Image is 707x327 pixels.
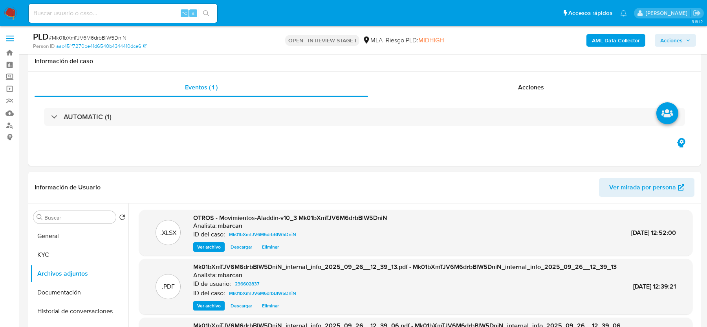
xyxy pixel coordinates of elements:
span: Acciones [518,83,544,92]
button: Historial de conversaciones [30,302,128,321]
input: Buscar usuario o caso... [29,8,217,18]
span: Mk01bXmTJV6M6drbBlW5DniN [229,289,296,298]
button: Ver archivo [193,242,225,252]
p: ID del caso: [193,289,225,297]
p: OPEN - IN REVIEW STAGE I [285,35,359,46]
span: Mk01bXmTJV6M6drbBlW5DniN_internal_info_2025_09_26__12_39_13.pdf - Mk01bXmTJV6M6drbBlW5DniN_intern... [193,262,617,271]
div: AUTOMATIC (1) [44,108,685,126]
button: Acciones [655,34,696,47]
b: PLD [33,30,49,43]
a: aac451f7270be41d6540b4344410dce6 [56,43,147,50]
a: Mk01bXmTJV6M6drbBlW5DniN [226,230,299,239]
p: ID de usuario: [193,280,231,288]
h3: AUTOMATIC (1) [64,113,112,121]
p: .XLSX [160,229,176,237]
span: # Mk01bXmTJV6M6drbBlW5DniN [49,34,126,42]
a: Mk01bXmTJV6M6drbBlW5DniN [226,289,299,298]
span: Eliminar [262,302,279,310]
p: Analista: [193,271,217,279]
button: AML Data Collector [586,34,645,47]
button: search-icon [198,8,214,19]
button: Descargar [227,301,256,311]
input: Buscar [44,214,113,221]
span: Accesos rápidos [568,9,612,17]
p: magali.barcan@mercadolibre.com [646,9,690,17]
h6: mbarcan [218,222,242,230]
span: [DATE] 12:52:00 [631,228,676,237]
h1: Información del caso [35,57,694,65]
span: Riesgo PLD: [386,36,444,45]
button: Volver al orden por defecto [119,214,125,223]
span: ⌥ [181,9,187,17]
button: General [30,227,128,245]
button: Eliminar [258,301,283,311]
button: Ver mirada por persona [599,178,694,197]
span: Ver mirada por persona [609,178,676,197]
span: Descargar [231,243,252,251]
span: Ver archivo [197,243,221,251]
b: Person ID [33,43,55,50]
p: ID del caso: [193,231,225,238]
b: AML Data Collector [592,34,640,47]
span: Ver archivo [197,302,221,310]
p: Analista: [193,222,217,230]
span: Mk01bXmTJV6M6drbBlW5DniN [229,230,296,239]
p: .PDF [162,282,175,291]
button: KYC [30,245,128,264]
button: Buscar [37,214,43,220]
span: [DATE] 12:39:21 [633,282,676,291]
a: 236602837 [232,279,262,289]
span: Acciones [660,34,683,47]
div: MLA [363,36,383,45]
span: 236602837 [235,279,259,289]
button: Documentación [30,283,128,302]
button: Descargar [227,242,256,252]
span: Eventos ( 1 ) [185,83,218,92]
h6: mbarcan [218,271,242,279]
h1: Información de Usuario [35,183,101,191]
a: Salir [693,9,701,17]
span: Descargar [231,302,252,310]
span: OTROS - Movimientos-Aladdin-v10_3 Mk01bXmTJV6M6drbBlW5DniN [193,213,387,222]
a: Notificaciones [620,10,627,16]
button: Archivos adjuntos [30,264,128,283]
span: s [192,9,194,17]
span: Eliminar [262,243,279,251]
span: MIDHIGH [418,36,444,45]
button: Eliminar [258,242,283,252]
button: Ver archivo [193,301,225,311]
